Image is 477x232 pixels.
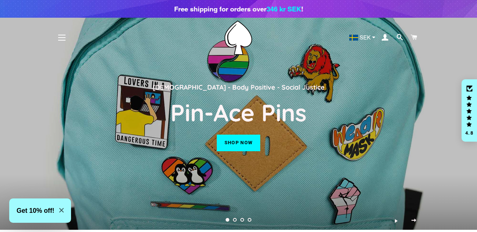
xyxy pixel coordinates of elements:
h2: Pin-Ace Pins [60,98,417,127]
button: Next slide [405,211,423,230]
div: Click to open Judge.me floating reviews tab [462,79,477,142]
span: SEK [360,35,371,40]
div: 4.8 [465,131,474,135]
a: Load slide 3 [239,217,246,224]
a: Slide 1, current [224,217,231,224]
span: 346 kr SEK [266,5,301,13]
p: [DEMOGRAPHIC_DATA] - Body Positive - Social Justice [60,82,417,92]
img: Pin-Ace [225,21,252,55]
div: Free shipping for orders over ! [174,4,303,14]
button: Play slideshow [387,211,405,230]
a: Load slide 4 [246,217,253,224]
a: Shop now [217,135,260,151]
a: Load slide 2 [231,217,239,224]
